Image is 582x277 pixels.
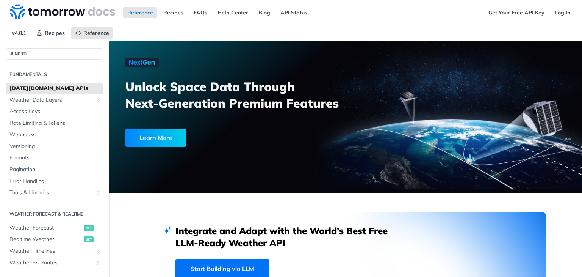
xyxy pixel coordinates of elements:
a: Rate Limiting & Tokens [6,118,103,129]
span: Reference [83,30,109,36]
button: Show subpages for Weather Timelines [95,248,102,254]
a: Recipes [32,27,69,39]
img: Tomorrow.io Weather API Docs [10,4,115,19]
button: Show subpages for Weather on Routes [95,260,102,266]
a: Realtime Weatherget [6,234,103,245]
span: Error Handling [9,178,102,185]
a: Versioning [6,141,103,152]
a: Weather Data LayersShow subpages for Weather Data Layers [6,94,103,106]
span: Recipes [45,30,65,36]
span: Pagination [9,166,102,173]
a: Get Your Free API Key [484,7,549,18]
a: Help Center [213,7,252,18]
button: JUMP TO [6,48,103,60]
a: Reference [71,27,113,39]
button: Show subpages for Weather Data Layers [95,97,102,103]
button: Show subpages for Tools & Libraries [95,190,102,196]
a: Tools & LibrariesShow subpages for Tools & Libraries [6,187,103,198]
h2: Integrate and Adapt with the World’s Best Free LLM-Ready Weather API [175,225,399,249]
span: Weather Data Layers [9,96,94,104]
span: get [84,236,94,242]
span: Realtime Weather [9,236,82,243]
a: Webhooks [6,129,103,140]
a: Recipes [159,7,188,18]
a: Weather TimelinesShow subpages for Weather Timelines [6,246,103,257]
span: get [84,225,94,231]
a: FAQs [189,7,211,18]
a: Blog [254,7,274,18]
h2: Fundamentals [6,71,103,78]
a: [DATE][DOMAIN_NAME] APIs [6,83,103,94]
a: Weather on RoutesShow subpages for Weather on Routes [6,257,103,269]
a: Log In [551,7,574,18]
span: Webhooks [9,131,102,138]
span: v4.0.1 [8,27,30,39]
span: Weather on Routes [9,259,94,267]
span: Rate Limiting & Tokens [9,120,102,127]
span: Versioning [9,143,102,150]
a: Reference [123,7,157,18]
a: Pagination [6,164,103,175]
h3: Unlock Space Data Through Next-Generation Premium Features [125,78,354,112]
span: Weather Forecast [9,224,82,232]
span: Tools & Libraries [9,189,94,197]
img: NextGen [125,58,159,67]
a: Error Handling [6,176,103,187]
a: Weather Forecastget [6,222,103,234]
a: Formats [6,152,103,164]
a: Access Keys [6,106,103,117]
span: [DATE][DOMAIN_NAME] APIs [9,85,102,92]
span: Access Keys [9,108,102,115]
div: Learn More [125,129,186,147]
a: Learn More [125,129,308,147]
span: Weather Timelines [9,247,94,255]
h2: Weather Forecast & realtime [6,211,103,217]
a: API Status [276,7,311,18]
span: Formats [9,154,102,162]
